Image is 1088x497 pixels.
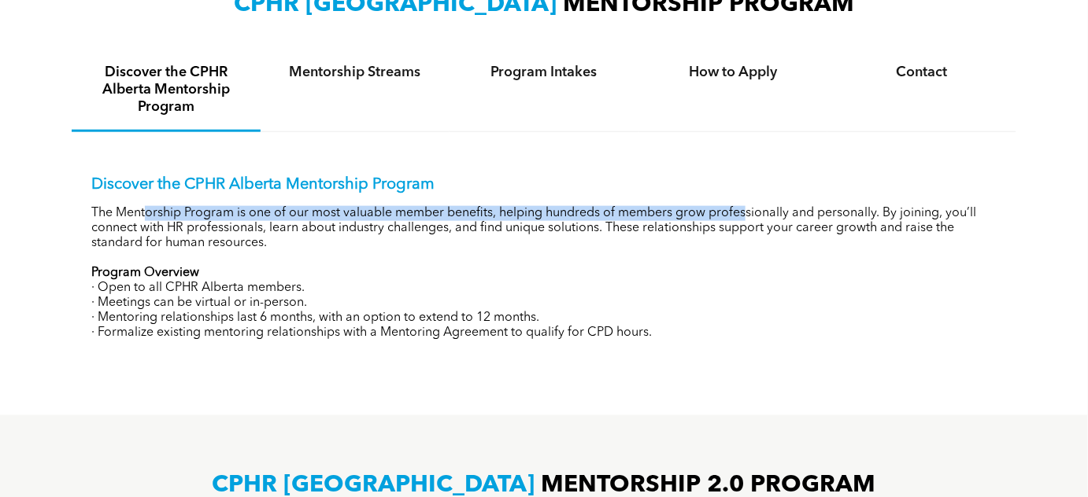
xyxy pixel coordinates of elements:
[86,64,246,116] h4: Discover the CPHR Alberta Mentorship Program
[91,175,997,194] p: Discover the CPHR Alberta Mentorship Program
[91,326,997,341] p: · Formalize existing mentoring relationships with a Mentoring Agreement to qualify for CPD hours.
[91,206,997,251] p: The Mentorship Program is one of our most valuable member benefits, helping hundreds of members g...
[842,64,1002,81] h4: Contact
[91,281,997,296] p: · Open to all CPHR Alberta members.
[653,64,813,81] h4: How to Apply
[275,64,435,81] h4: Mentorship Streams
[464,64,624,81] h4: Program Intakes
[91,311,997,326] p: · Mentoring relationships last 6 months, with an option to extend to 12 months.
[91,296,997,311] p: · Meetings can be virtual or in-person.
[91,267,199,279] strong: Program Overview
